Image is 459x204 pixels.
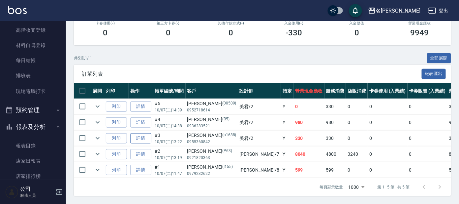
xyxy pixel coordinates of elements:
button: expand row [93,133,103,143]
h2: 營業現金應收 [396,21,443,25]
td: 8040 [293,146,324,162]
p: 10/07 (二) 11:47 [155,171,184,177]
div: 1000 [346,178,367,196]
td: 599 [293,162,324,178]
td: 美君 /2 [238,99,281,114]
button: save [349,4,362,17]
button: 列印 [106,165,127,175]
td: 0 [293,99,324,114]
a: 詳情 [130,133,151,143]
button: 報表匯出 [422,69,446,79]
td: 0 [368,99,408,114]
th: 店販消費 [346,83,368,99]
td: 美君 /2 [238,131,281,146]
button: 登出 [426,5,451,17]
p: 每頁顯示數量 [320,184,343,190]
p: 0921820363 [187,155,236,161]
p: 0936283521 [187,123,236,129]
p: (p1688) [222,132,236,139]
button: 列印 [106,102,127,112]
td: [PERSON_NAME] /7 [238,146,281,162]
a: 排班表 [3,68,63,83]
a: 詳情 [130,149,151,159]
h2: 卡券使用(-) [82,21,129,25]
button: 列印 [106,149,127,159]
a: 每日結帳 [3,53,63,68]
td: Y [281,131,293,146]
a: 店家日報表 [3,153,63,169]
td: #1 [153,162,186,178]
td: Y [281,99,293,114]
h3: 0 [354,28,359,37]
td: 330 [293,131,324,146]
td: 0 [408,131,447,146]
td: #4 [153,115,186,130]
button: expand row [93,102,103,111]
td: [PERSON_NAME] /8 [238,162,281,178]
td: 980 [324,115,346,130]
td: 0 [368,146,408,162]
td: 0 [408,146,447,162]
a: 高階收支登錄 [3,22,63,38]
p: (B5) [222,116,229,123]
td: 0 [346,131,368,146]
td: 0 [368,162,408,178]
td: Y [281,115,293,130]
td: Y [281,146,293,162]
p: 10/07 (二) 14:38 [155,123,184,129]
th: 營業現金應收 [293,83,324,99]
h3: 9949 [411,28,429,37]
td: 330 [324,131,346,146]
th: 列印 [104,83,129,99]
td: 0 [346,99,368,114]
button: 列印 [106,117,127,128]
div: [PERSON_NAME] [187,148,236,155]
td: #5 [153,99,186,114]
td: 0 [346,115,368,130]
td: 0 [408,115,447,130]
h3: 0 [103,28,107,37]
a: 詳情 [130,117,151,128]
button: 報表及分析 [3,118,63,136]
h5: 公司 [20,186,54,192]
td: 0 [368,131,408,146]
div: [PERSON_NAME] [187,132,236,139]
td: 美君 /2 [238,115,281,130]
td: 980 [293,115,324,130]
h3: 0 [166,28,170,37]
button: 預約管理 [3,102,63,119]
div: [PERSON_NAME] [187,164,236,171]
button: 全部展開 [427,53,451,63]
h3: -330 [286,28,302,37]
th: 卡券使用 (入業績) [368,83,408,99]
th: 展開 [91,83,104,99]
td: 330 [324,99,346,114]
h2: 第三方卡券(-) [145,21,192,25]
td: 599 [324,162,346,178]
h2: 入金儲值 [333,21,381,25]
h2: 入金使用(-) [270,21,318,25]
div: [PERSON_NAME] [187,100,236,107]
a: 現場電腦打卡 [3,84,63,99]
a: 報表目錄 [3,138,63,153]
a: 詳情 [130,102,151,112]
a: 材料自購登錄 [3,38,63,53]
td: 0 [408,162,447,178]
h3: 0 [229,28,233,37]
td: #3 [153,131,186,146]
td: 4800 [324,146,346,162]
td: Y [281,162,293,178]
p: (00509) [222,100,236,107]
div: 名[PERSON_NAME] [376,7,420,15]
th: 服務消費 [324,83,346,99]
p: 10/07 (二) 13:19 [155,155,184,161]
h2: 其他付款方式(-) [207,21,255,25]
th: 設計師 [238,83,281,99]
p: 0979232622 [187,171,236,177]
p: 第 1–5 筆 共 5 筆 [378,184,410,190]
p: 10/07 (二) 14:39 [155,107,184,113]
th: 卡券販賣 (入業績) [408,83,447,99]
th: 帳單編號/時間 [153,83,186,99]
button: expand row [93,165,103,175]
p: 0952718614 [187,107,236,113]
